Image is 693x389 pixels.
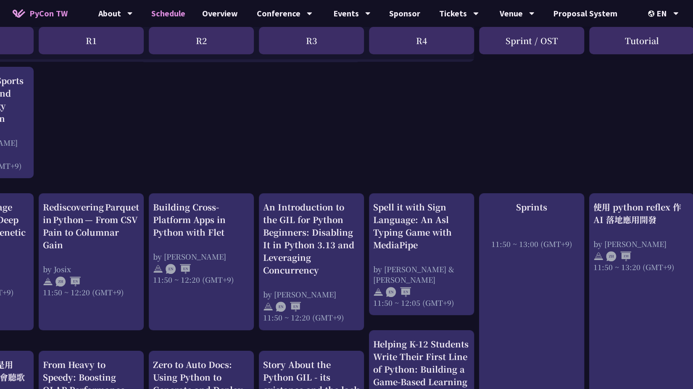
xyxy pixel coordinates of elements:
div: by [PERSON_NAME] [263,289,360,300]
div: 11:50 ~ 12:20 (GMT+9) [153,274,250,285]
a: Spell it with Sign Language: An Asl Typing Game with MediaPipe by [PERSON_NAME] & [PERSON_NAME] 1... [373,201,470,308]
img: ZHZH.38617ef.svg [606,251,631,261]
img: Locale Icon [648,11,656,17]
div: by [PERSON_NAME] & [PERSON_NAME] [373,264,470,285]
a: Building Cross-Platform Apps in Python with Flet by [PERSON_NAME] 11:50 ~ 12:20 (GMT+9) [153,201,250,323]
div: by Josix [43,264,140,274]
img: ZHEN.371966e.svg [55,276,81,286]
img: svg+xml;base64,PHN2ZyB4bWxucz0iaHR0cDovL3d3dy53My5vcmcvMjAwMC9zdmciIHdpZHRoPSIyNCIgaGVpZ2h0PSIyNC... [43,276,53,286]
div: Sprints [483,201,580,213]
div: Sprint / OST [479,27,584,54]
a: PyCon TW [4,3,76,24]
div: R2 [149,27,254,54]
div: Rediscovering Parquet in Python — From CSV Pain to Columnar Gain [43,201,140,251]
div: 11:50 ~ 13:20 (GMT+9) [593,262,690,272]
div: R3 [259,27,364,54]
div: by [PERSON_NAME] [593,239,690,249]
div: 11:50 ~ 12:20 (GMT+9) [263,312,360,323]
img: Home icon of PyCon TW 2025 [13,9,25,18]
span: PyCon TW [29,7,68,20]
div: 11:50 ~ 12:20 (GMT+9) [43,287,140,297]
div: Spell it with Sign Language: An Asl Typing Game with MediaPipe [373,201,470,251]
div: R4 [369,27,474,54]
div: 11:50 ~ 12:05 (GMT+9) [373,297,470,308]
div: by [PERSON_NAME] [153,251,250,262]
a: An Introduction to the GIL for Python Beginners: Disabling It in Python 3.13 and Leveraging Concu... [263,201,360,323]
div: 11:50 ~ 13:00 (GMT+9) [483,239,580,249]
img: svg+xml;base64,PHN2ZyB4bWxucz0iaHR0cDovL3d3dy53My5vcmcvMjAwMC9zdmciIHdpZHRoPSIyNCIgaGVpZ2h0PSIyNC... [153,264,163,274]
img: ENEN.5a408d1.svg [166,264,191,274]
img: ENEN.5a408d1.svg [386,287,411,297]
div: 使用 python reflex 作 AI 落地應用開發 [593,201,690,226]
img: svg+xml;base64,PHN2ZyB4bWxucz0iaHR0cDovL3d3dy53My5vcmcvMjAwMC9zdmciIHdpZHRoPSIyNCIgaGVpZ2h0PSIyNC... [373,287,383,297]
div: An Introduction to the GIL for Python Beginners: Disabling It in Python 3.13 and Leveraging Concu... [263,201,360,276]
img: ENEN.5a408d1.svg [276,302,301,312]
img: svg+xml;base64,PHN2ZyB4bWxucz0iaHR0cDovL3d3dy53My5vcmcvMjAwMC9zdmciIHdpZHRoPSIyNCIgaGVpZ2h0PSIyNC... [263,302,273,312]
img: svg+xml;base64,PHN2ZyB4bWxucz0iaHR0cDovL3d3dy53My5vcmcvMjAwMC9zdmciIHdpZHRoPSIyNCIgaGVpZ2h0PSIyNC... [593,251,603,261]
div: Building Cross-Platform Apps in Python with Flet [153,201,250,239]
div: R1 [39,27,144,54]
a: Rediscovering Parquet in Python — From CSV Pain to Columnar Gain by Josix 11:50 ~ 12:20 (GMT+9) [43,201,140,323]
